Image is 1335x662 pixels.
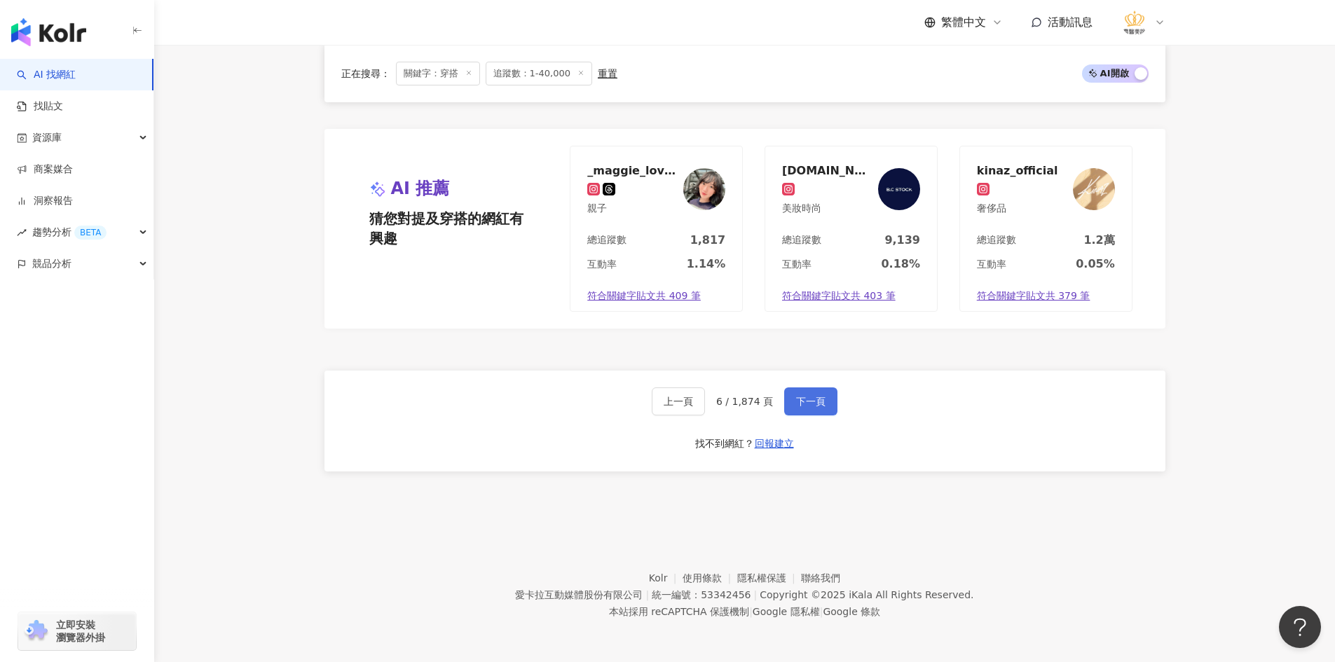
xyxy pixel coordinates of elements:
[784,387,837,415] button: 下一頁
[782,258,812,272] div: 互動率
[977,258,1006,272] div: 互動率
[881,256,920,272] div: 0.18%
[765,146,938,312] a: [DOMAIN_NAME]美妝時尚KOL Avatar總追蹤數9,139互動率0.18%符合關鍵字貼文共 403 筆
[570,281,742,312] a: 符合關鍵字貼文共 409 筆
[11,18,86,46] img: logo
[801,572,840,584] a: 聯絡我們
[570,146,743,312] a: _maggie_love_life親子KOL Avatar總追蹤數1,817互動率1.14%符合關鍵字貼文共 409 筆
[884,233,920,248] div: 9,139
[959,146,1132,312] a: kinaz_official奢侈品KOL Avatar總追蹤數1.2萬互動率0.05%符合關鍵字貼文共 379 筆
[1073,168,1115,210] img: KOL Avatar
[56,619,105,644] span: 立即安裝 瀏覽器外掛
[749,606,753,617] span: |
[32,248,71,280] span: 競品分析
[598,68,617,79] div: 重置
[683,168,725,210] img: KOL Avatar
[753,606,820,617] a: Google 隱私權
[369,209,532,248] span: 猜您對提及穿搭的網紅有興趣
[17,194,73,208] a: 洞察報告
[690,233,726,248] div: 1,817
[652,589,751,600] div: 統一編號：53342456
[796,396,826,407] span: 下一頁
[17,163,73,177] a: 商案媒合
[1048,15,1093,29] span: 活動訊息
[486,62,592,85] span: 追蹤數：1-40,000
[977,163,1058,177] div: kinaz_official
[820,606,823,617] span: |
[1076,256,1115,272] div: 0.05%
[977,233,1016,247] div: 總追蹤數
[716,396,773,407] span: 6 / 1,874 頁
[649,572,683,584] a: Kolr
[695,437,754,451] div: 找不到網紅？
[652,387,705,415] button: 上一頁
[17,228,27,237] span: rise
[977,202,1058,216] div: 奢侈品
[960,281,1132,312] a: 符合關鍵字貼文共 379 筆
[74,226,107,240] div: BETA
[1083,233,1114,248] div: 1.2萬
[782,289,896,303] span: 符合關鍵字貼文共 403 筆
[587,289,701,303] span: 符合關鍵字貼文共 409 筆
[22,620,50,642] img: chrome extension
[977,289,1090,303] span: 符合關鍵字貼文共 379 筆
[32,216,107,248] span: 趨勢分析
[341,68,390,79] span: 正在搜尋 ：
[782,202,873,216] div: 美妝時尚
[683,572,737,584] a: 使用條款
[753,589,757,600] span: |
[782,163,873,177] div: bcstock.tw
[515,589,643,600] div: 愛卡拉互動媒體股份有限公司
[687,256,726,272] div: 1.14%
[396,62,480,85] span: 關鍵字：穿搭
[17,99,63,113] a: 找貼文
[587,233,627,247] div: 總追蹤數
[609,603,880,620] span: 本站採用 reCAPTCHA 保護機制
[765,281,937,312] a: 符合關鍵字貼文共 403 筆
[587,163,678,177] div: _maggie_love_life
[32,122,62,153] span: 資源庫
[1121,9,1148,36] img: %E6%B3%95%E5%96%AC%E9%86%AB%E7%BE%8E%E8%A8%BA%E6%89%80_LOGO%20.png
[782,233,821,247] div: 總追蹤數
[737,572,802,584] a: 隱私權保護
[587,202,678,216] div: 親子
[849,589,872,600] a: iKala
[645,589,649,600] span: |
[587,258,617,272] div: 互動率
[755,438,794,449] span: 回報建立
[941,15,986,30] span: 繁體中文
[17,68,76,82] a: searchAI 找網紅
[823,606,880,617] a: Google 條款
[760,589,973,600] div: Copyright © 2025 All Rights Reserved.
[664,396,693,407] span: 上一頁
[754,432,795,455] button: 回報建立
[391,177,450,201] span: AI 推薦
[1279,606,1321,648] iframe: Help Scout Beacon - Open
[878,168,920,210] img: KOL Avatar
[18,612,136,650] a: chrome extension立即安裝 瀏覽器外掛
